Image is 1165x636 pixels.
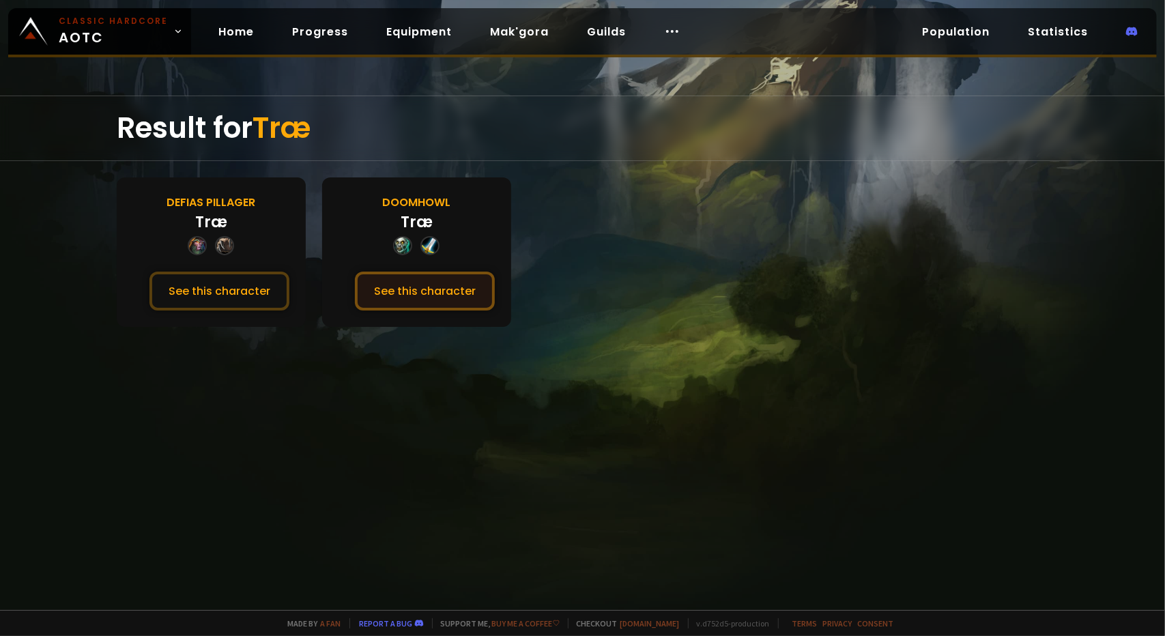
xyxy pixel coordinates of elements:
div: Træ [401,211,433,233]
div: Træ [195,211,227,233]
a: Terms [792,618,818,628]
a: Report a bug [360,618,413,628]
div: Doomhowl [382,194,450,211]
a: Buy me a coffee [492,618,560,628]
a: Population [911,18,1001,46]
span: Made by [280,618,341,628]
a: Mak'gora [479,18,560,46]
a: Classic HardcoreAOTC [8,8,191,55]
div: Defias Pillager [167,194,255,211]
span: Checkout [568,618,680,628]
a: Guilds [576,18,637,46]
button: See this character [149,272,289,310]
a: [DOMAIN_NAME] [620,618,680,628]
span: Træ [253,108,311,148]
a: Statistics [1017,18,1099,46]
a: Privacy [823,618,852,628]
button: See this character [355,272,495,310]
a: Consent [858,618,894,628]
a: Equipment [375,18,463,46]
div: Result for [117,96,1049,160]
span: v. d752d5 - production [688,618,770,628]
a: Home [207,18,265,46]
a: a fan [321,618,341,628]
span: Support me, [432,618,560,628]
small: Classic Hardcore [59,15,168,27]
span: AOTC [59,15,168,48]
a: Progress [281,18,359,46]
